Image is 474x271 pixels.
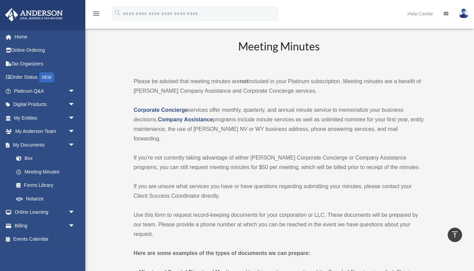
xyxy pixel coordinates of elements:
p: Use this form to request record-keeping documents for your corporation or LLC. These documents wi... [133,210,424,239]
a: Billingarrow_drop_down [5,219,85,232]
a: menu [92,12,100,18]
span: arrow_drop_down [68,138,82,152]
p: services offer monthly, quarterly, and annual minute service to memorialize your business decisio... [133,105,424,144]
i: vertical_align_top [451,230,459,239]
p: Please be advised that meeting minutes are included in your Platinum subscription. Meeting minute... [133,77,424,96]
span: arrow_drop_down [68,219,82,233]
span: arrow_drop_down [68,111,82,125]
div: NEW [39,72,54,82]
img: Anderson Advisors Platinum Portal [3,8,65,21]
a: Home [5,30,85,44]
a: My Entitiesarrow_drop_down [5,111,85,125]
span: arrow_drop_down [68,125,82,139]
a: Box [10,152,85,165]
a: Tax Organizers [5,57,85,71]
a: Digital Productsarrow_drop_down [5,98,85,111]
a: Notarize [10,192,85,206]
a: Corporate Concierge [133,107,188,113]
a: Company Assistance [158,117,213,122]
a: Meeting Minutes [10,165,82,179]
strong: not [240,78,248,84]
span: arrow_drop_down [68,84,82,98]
strong: Here are some examples of the types of documents we can prepare: [133,250,310,256]
span: arrow_drop_down [68,206,82,220]
h2: Meeting Minutes [133,39,424,67]
a: Order StatusNEW [5,71,85,85]
i: menu [92,10,100,18]
a: My Documentsarrow_drop_down [5,138,85,152]
a: Forms Library [10,179,85,192]
a: My Anderson Teamarrow_drop_down [5,125,85,138]
i: search [114,9,121,17]
a: Platinum Q&Aarrow_drop_down [5,84,85,98]
a: Events Calendar [5,232,85,246]
a: Online Learningarrow_drop_down [5,206,85,219]
a: Online Ordering [5,44,85,57]
p: If you are unsure what services you have or have questions regarding submitting your minutes, ple... [133,182,424,201]
a: vertical_align_top [448,228,462,242]
span: arrow_drop_down [68,98,82,112]
p: If you’re not currently taking advantage of either [PERSON_NAME] Corporate Concierge or Company A... [133,153,424,172]
img: User Pic [459,9,469,18]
